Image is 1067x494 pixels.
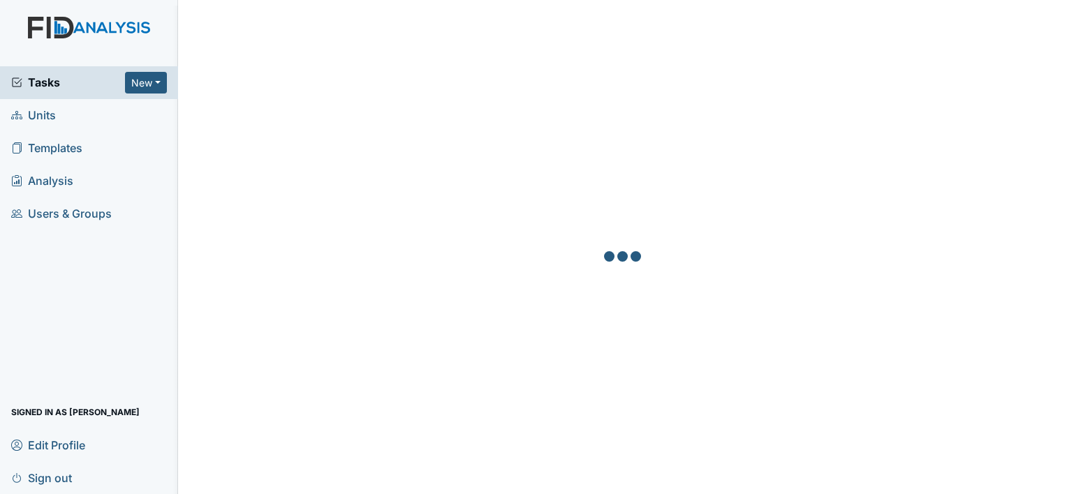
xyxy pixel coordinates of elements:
[125,72,167,93] button: New
[11,170,73,192] span: Analysis
[11,74,125,91] a: Tasks
[11,434,85,456] span: Edit Profile
[11,105,56,126] span: Units
[11,137,82,159] span: Templates
[11,203,112,225] span: Users & Groups
[11,467,72,488] span: Sign out
[11,401,140,423] span: Signed in as [PERSON_NAME]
